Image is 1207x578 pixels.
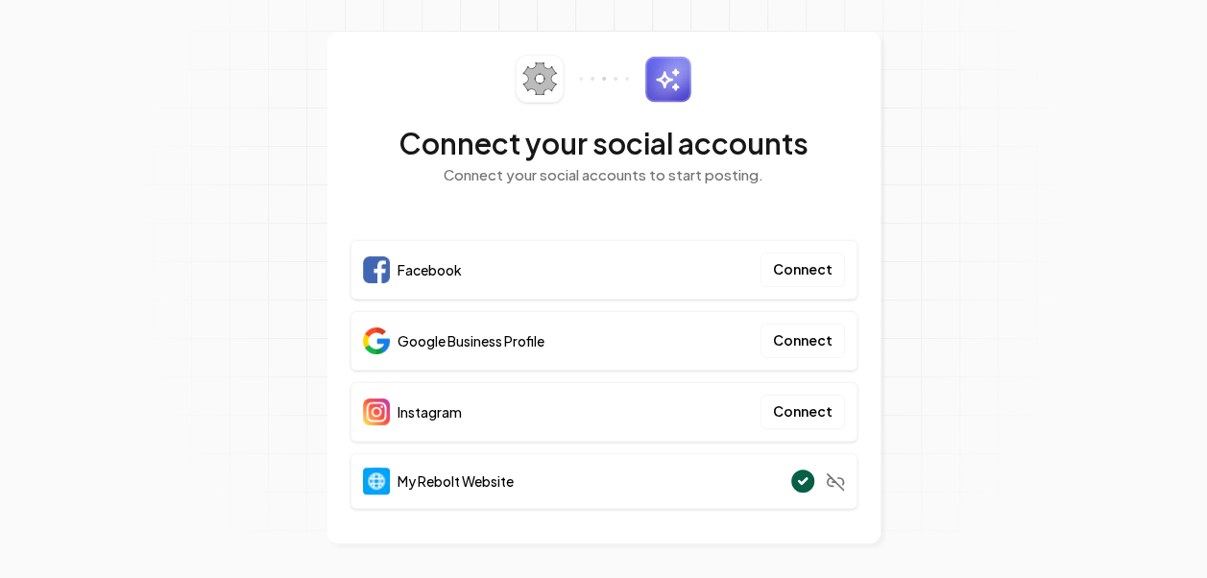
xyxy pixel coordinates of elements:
[398,471,514,491] span: My Rebolt Website
[363,327,390,354] img: Google
[760,395,845,429] button: Connect
[363,256,390,283] img: Facebook
[760,324,845,358] button: Connect
[350,126,857,160] h2: Connect your social accounts
[363,468,390,494] img: Website
[579,77,629,81] img: connector-dots.svg
[363,398,390,425] img: Instagram
[644,56,691,103] img: sparkles.svg
[760,253,845,287] button: Connect
[398,260,462,279] span: Facebook
[398,331,544,350] span: Google Business Profile
[350,164,857,186] p: Connect your social accounts to start posting.
[398,402,462,421] span: Instagram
